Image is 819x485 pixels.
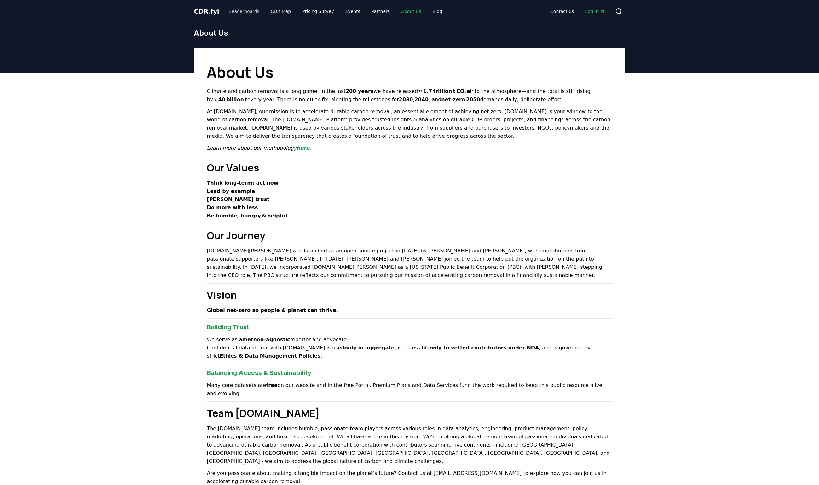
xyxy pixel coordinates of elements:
[545,6,610,17] nav: Main
[207,336,612,360] p: We serve as a reporter and advocate. Confidential data shared with [DOMAIN_NAME] is used , is acc...
[585,8,605,14] span: Log in
[207,107,612,140] p: At [DOMAIN_NAME], our mission is to accelerate durable carbon removal, an essential element of ac...
[207,205,258,211] strong: Do more with less
[207,228,612,243] h2: Our Journey
[194,8,219,15] span: CDR fyi
[580,6,610,17] a: Log in
[207,213,287,219] strong: Be humble, hungry & helpful
[266,382,278,388] strong: free
[242,337,290,343] strong: method‑agnostic
[213,96,247,102] strong: ≈ 40 billion t
[366,6,395,17] a: Partners
[208,8,211,15] span: .
[545,6,579,17] a: Contact us
[207,424,612,465] p: The [DOMAIN_NAME] team includes humble, passionate team players across various roles in data anal...
[266,6,296,17] a: CDR Map
[207,160,612,175] h2: Our Values
[207,196,269,202] strong: [PERSON_NAME] trust
[428,6,447,17] a: Blog
[207,145,311,151] em: Learn more about our methodology .
[220,353,320,359] strong: Ethics & Data Management Policies
[430,345,539,351] strong: only to vetted contributors under NDA
[297,6,339,17] a: Pricing Survey
[207,188,255,194] strong: Lead by example
[399,96,413,102] strong: 2030
[396,6,426,17] a: About Us
[207,61,612,84] h1: About Us
[418,88,470,94] strong: ≈ 1.7 trillion t CO₂e
[207,180,279,186] strong: Think long‑term; act now
[224,6,447,17] nav: Main
[207,307,338,313] strong: Global net‑zero so people & planet can thrive.
[441,96,480,102] strong: net‑zero 2050
[207,381,612,398] p: Many core datasets are on our website and in the free Portal. Premium Plans and Data Services fun...
[207,247,612,280] p: [DOMAIN_NAME][PERSON_NAME] was launched as an open-source project in [DATE] by [PERSON_NAME] and ...
[207,287,612,303] h2: Vision
[207,368,612,378] h3: Balancing Access & Sustainability
[194,28,625,38] h1: About Us
[207,87,612,104] p: Climate and carbon removal is a long game. In the last we have released into the atmosphere—and t...
[415,96,429,102] strong: 2040
[194,7,219,16] a: CDR.fyi
[207,406,612,421] h2: Team [DOMAIN_NAME]
[224,6,264,17] a: Leaderboards
[344,345,395,351] strong: only in aggregate
[340,6,365,17] a: Events
[207,322,612,332] h3: Building Trust
[346,88,373,94] strong: 200 years
[297,145,309,151] a: here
